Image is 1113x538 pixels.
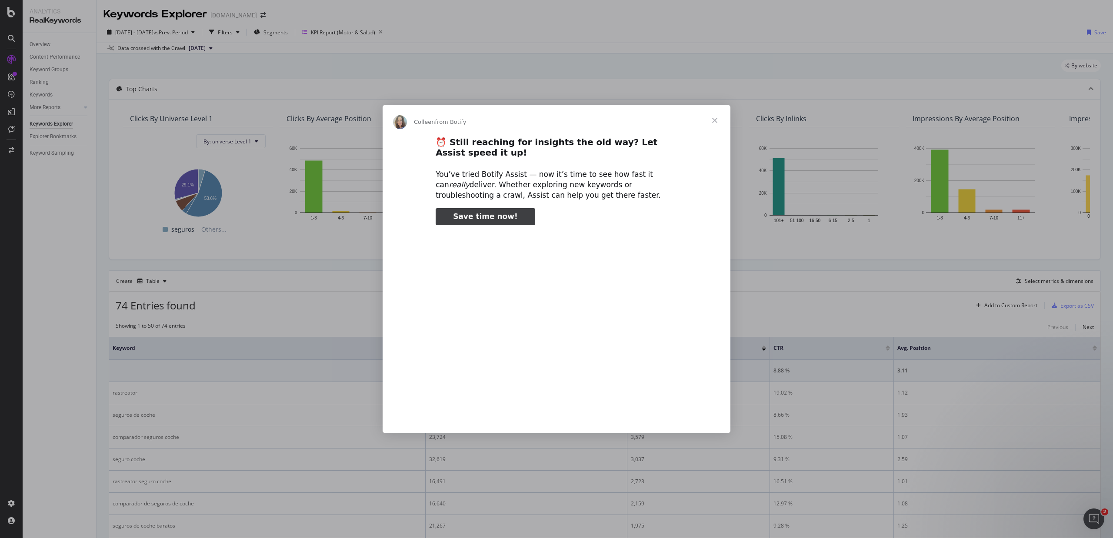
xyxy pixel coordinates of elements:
span: from Botify [435,119,467,125]
span: Save time now! [453,212,518,221]
i: really [449,180,470,189]
video: Play video [375,232,738,414]
span: Close [699,105,730,136]
span: Colleen [414,119,435,125]
a: Save time now! [436,208,535,226]
h2: ⏰ Still reaching for insights the old way? Let Assist speed it up! [436,136,677,163]
img: Profile image for Colleen [393,115,407,129]
div: You’ve tried Botify Assist — now it’s time to see how fast it can deliver. Whether exploring new ... [436,169,677,200]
